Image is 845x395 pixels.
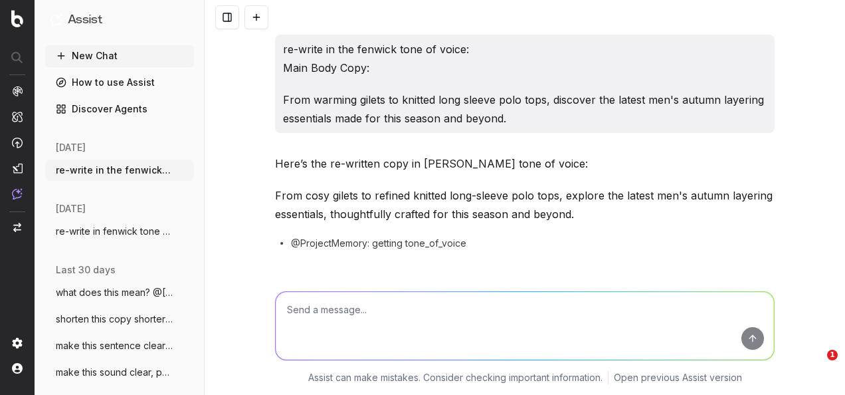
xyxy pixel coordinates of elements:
[12,188,23,199] img: Assist
[800,350,832,382] iframe: Intercom live chat
[12,363,23,374] img: My account
[50,11,189,29] button: Assist
[45,160,194,181] button: re-write in the fenwick tone of voice:
[827,350,838,360] span: 1
[56,263,116,277] span: last 30 days
[56,313,173,326] span: shorten this copy shorter and snappier:
[308,371,603,384] p: Assist can make mistakes. Consider checking important information.
[283,40,767,77] p: re-write in the fenwick tone of voice: Main Body Copy:
[56,366,173,379] span: make this sound clear, polite & professi
[45,335,194,356] button: make this sentence clear to understand:
[56,141,86,154] span: [DATE]
[614,371,742,384] a: Open previous Assist version
[56,225,173,238] span: re-write in fenwick tone of voice: [PERSON_NAME]
[45,309,194,330] button: shorten this copy shorter and snappier:
[12,86,23,96] img: Analytics
[50,13,62,26] img: Assist
[45,282,194,303] button: what does this mean? @[PERSON_NAME]-Pepra I'
[56,164,173,177] span: re-write in the fenwick tone of voice:
[12,163,23,174] img: Studio
[45,45,194,66] button: New Chat
[56,339,173,352] span: make this sentence clear to understand:
[11,10,23,27] img: Botify logo
[45,362,194,383] button: make this sound clear, polite & professi
[56,286,173,299] span: what does this mean? @[PERSON_NAME]-Pepra I'
[12,338,23,348] img: Setting
[291,237,466,250] span: @ProjectMemory: getting tone_of_voice
[12,137,23,148] img: Activation
[283,90,767,128] p: From warming gilets to knitted long sleeve polo tops, discover the latest men's autumn layering e...
[68,11,102,29] h1: Assist
[275,186,775,223] p: From cosy gilets to refined knitted long-sleeve polo tops, explore the latest men's autumn layeri...
[12,111,23,122] img: Intelligence
[45,221,194,242] button: re-write in fenwick tone of voice: [PERSON_NAME]
[275,154,775,173] p: Here’s the re-written copy in [PERSON_NAME] tone of voice:
[45,98,194,120] a: Discover Agents
[13,223,21,232] img: Switch project
[45,72,194,93] a: How to use Assist
[56,202,86,215] span: [DATE]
